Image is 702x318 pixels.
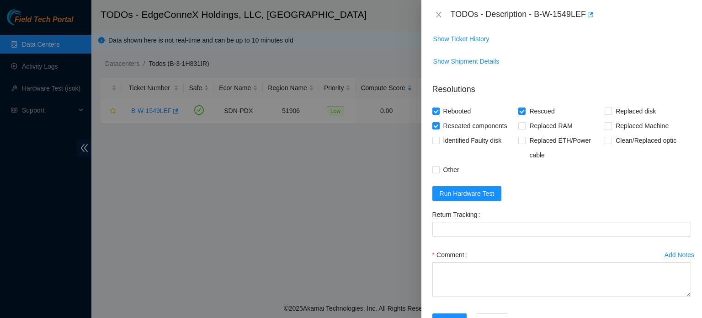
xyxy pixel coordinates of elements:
[451,7,691,22] div: TODOs - Description - B-W-1549LEF
[432,262,691,297] textarea: Comment
[432,186,502,201] button: Run Hardware Test
[433,32,490,46] button: Show Ticket History
[526,133,605,162] span: Replaced ETH/Power cable
[526,104,558,119] span: Rescued
[664,248,695,262] button: Add Notes
[433,54,500,69] button: Show Shipment Details
[440,162,463,177] span: Other
[440,133,505,148] span: Identified Faulty disk
[440,104,475,119] span: Rebooted
[665,252,694,258] div: Add Notes
[432,11,445,19] button: Close
[440,189,495,199] span: Run Hardware Test
[440,119,511,133] span: Reseated components
[612,133,680,148] span: Clean/Replaced optic
[432,248,471,262] label: Comment
[435,11,442,18] span: close
[612,119,672,133] span: Replaced Machine
[526,119,576,133] span: Replaced RAM
[432,222,691,237] input: Return Tracking
[433,56,500,66] span: Show Shipment Details
[432,207,484,222] label: Return Tracking
[612,104,659,119] span: Replaced disk
[432,76,691,96] p: Resolutions
[433,34,489,44] span: Show Ticket History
